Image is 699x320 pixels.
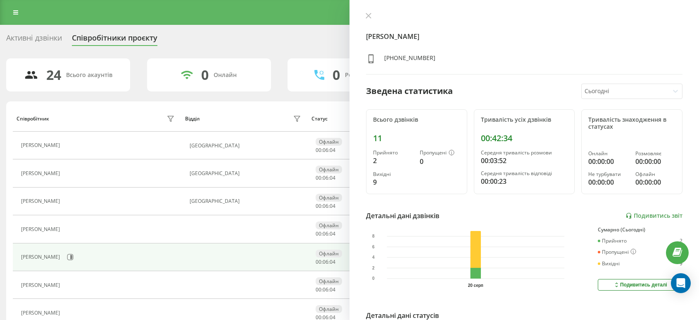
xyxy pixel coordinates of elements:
[345,72,385,79] div: Розмовляють
[481,150,568,156] div: Середня тривалість розмови
[598,238,627,244] div: Прийнято
[316,231,335,237] div: : :
[481,156,568,166] div: 00:03:52
[316,175,335,181] div: : :
[17,116,49,122] div: Співробітник
[316,287,335,293] div: : :
[21,310,62,316] div: [PERSON_NAME]
[21,282,62,288] div: [PERSON_NAME]
[373,133,460,143] div: 11
[330,147,335,154] span: 04
[588,171,628,177] div: Не турбувати
[481,116,568,123] div: Тривалість усіх дзвінків
[316,202,321,209] span: 00
[316,147,321,154] span: 00
[625,212,682,219] a: Подивитись звіт
[190,198,303,204] div: [GEOGRAPHIC_DATA]
[330,230,335,237] span: 04
[588,151,628,156] div: Онлайн
[316,147,335,153] div: : :
[316,286,321,293] span: 00
[21,142,62,148] div: [PERSON_NAME]
[323,230,328,237] span: 06
[481,171,568,176] div: Середня тривалість відповіді
[372,277,375,281] text: 0
[323,286,328,293] span: 06
[372,266,375,270] text: 2
[190,143,303,149] div: [GEOGRAPHIC_DATA]
[214,72,237,79] div: Онлайн
[316,258,321,265] span: 00
[372,255,375,260] text: 4
[316,250,342,257] div: Офлайн
[72,34,157,46] div: Співробітники проєкту
[373,171,413,177] div: Вихідні
[598,249,636,255] div: Пропущені
[66,72,112,79] div: Всього акаунтів
[588,116,675,130] div: Тривалість знаходження в статусах
[373,156,413,166] div: 2
[323,258,328,265] span: 06
[588,177,628,187] div: 00:00:00
[481,176,568,186] div: 00:00:23
[384,54,435,66] div: [PHONE_NUMBER]
[333,67,340,83] div: 0
[316,203,335,209] div: : :
[373,150,413,156] div: Прийнято
[366,85,453,97] div: Зведена статистика
[21,171,62,176] div: [PERSON_NAME]
[635,151,675,156] div: Розмовляє
[316,305,342,313] div: Офлайн
[420,156,460,166] div: 0
[316,259,335,265] div: : :
[680,261,682,267] div: 9
[6,34,62,46] div: Активні дзвінки
[468,283,483,288] text: 20 серп
[366,211,440,221] div: Детальні дані дзвінків
[316,277,342,285] div: Офлайн
[316,174,321,181] span: 00
[316,166,342,173] div: Офлайн
[613,282,667,288] div: Подивитись деталі
[323,202,328,209] span: 06
[323,147,328,154] span: 06
[316,230,321,237] span: 00
[46,67,61,83] div: 24
[21,254,62,260] div: [PERSON_NAME]
[680,238,682,244] div: 2
[201,67,209,83] div: 0
[373,116,460,123] div: Всього дзвінків
[420,150,460,156] div: Пропущені
[373,177,413,187] div: 9
[366,31,682,41] h4: [PERSON_NAME]
[323,174,328,181] span: 06
[635,177,675,187] div: 00:00:00
[372,245,375,249] text: 6
[190,171,303,176] div: [GEOGRAPHIC_DATA]
[330,202,335,209] span: 04
[372,234,375,238] text: 8
[598,279,682,291] button: Подивитись деталі
[330,286,335,293] span: 04
[316,194,342,202] div: Офлайн
[330,174,335,181] span: 04
[21,226,62,232] div: [PERSON_NAME]
[185,116,200,122] div: Відділ
[316,221,342,229] div: Офлайн
[671,273,691,293] div: Open Intercom Messenger
[21,198,62,204] div: [PERSON_NAME]
[316,138,342,146] div: Офлайн
[481,133,568,143] div: 00:42:34
[598,261,620,267] div: Вихідні
[598,227,682,233] div: Сумарно (Сьогодні)
[588,156,628,166] div: 00:00:00
[635,171,675,177] div: Офлайн
[311,116,328,122] div: Статус
[330,258,335,265] span: 04
[635,156,675,166] div: 00:00:00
